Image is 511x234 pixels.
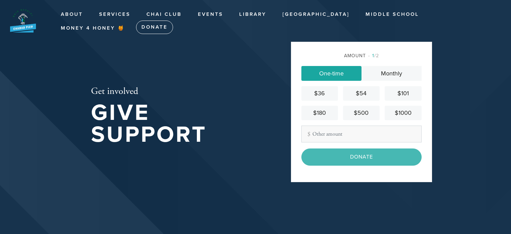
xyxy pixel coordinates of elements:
h2: Get involved [91,86,269,97]
h1: Give Support [91,102,269,145]
div: Amount [301,52,422,59]
a: $36 [301,86,338,101]
a: Money 4 Honey 🍯 [56,22,130,35]
div: $1000 [387,108,419,118]
a: $180 [301,106,338,120]
a: Library [234,8,271,21]
a: Chai Club [141,8,187,21]
a: Donate [136,21,173,34]
div: $36 [304,89,335,98]
div: $54 [346,89,377,98]
div: $180 [304,108,335,118]
a: $500 [343,106,380,120]
a: $101 [385,86,421,101]
a: Events [193,8,228,21]
a: One-time [301,66,361,81]
a: Middle School [360,8,424,21]
a: $1000 [385,106,421,120]
a: Monthly [361,66,422,81]
div: $500 [346,108,377,118]
input: Other amount [301,126,422,142]
span: 1 [372,53,374,59]
img: New%20BB%20Logo_0.png [10,8,36,33]
a: [GEOGRAPHIC_DATA] [278,8,354,21]
a: $54 [343,86,380,101]
span: /2 [368,53,379,59]
a: About [56,8,88,21]
div: $101 [387,89,419,98]
a: Services [94,8,135,21]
